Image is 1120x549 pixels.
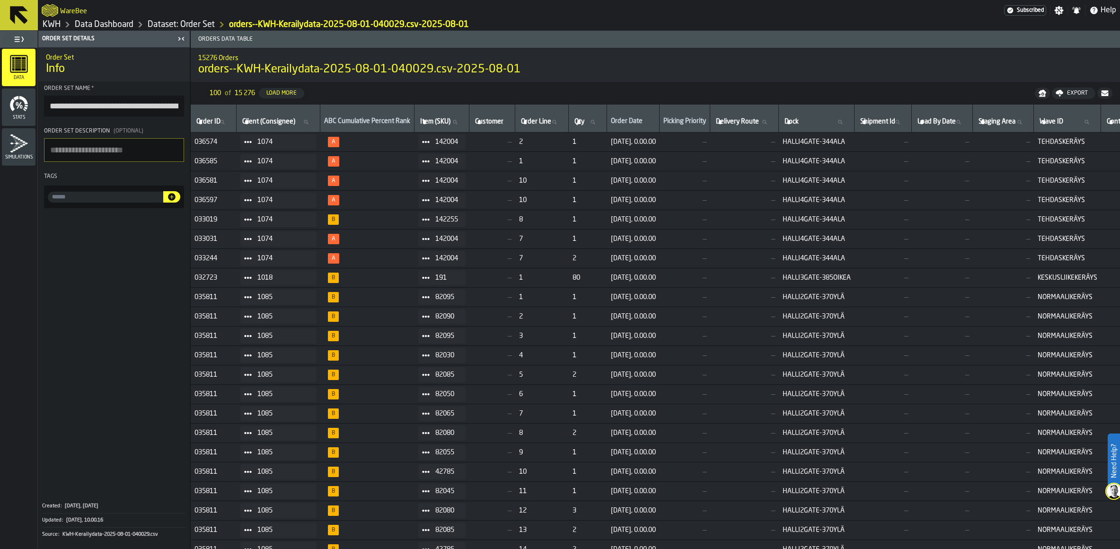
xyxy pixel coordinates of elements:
button: button-Load More [259,88,304,98]
span: — [858,235,908,243]
span: [DATE], 0.00.00 [611,138,656,146]
span: — [714,390,775,398]
span: label [979,118,1015,125]
span: HALLI4GATE-344ALA [783,158,851,165]
span: — [663,177,706,185]
span: — [663,196,706,204]
span: 036581 [194,177,233,185]
span: [DATE], 0.00.00 [611,390,656,398]
span: — [714,274,775,282]
span: — [977,138,1030,146]
span: 142004 [435,177,458,185]
span: — [916,332,969,340]
span: — [858,158,908,165]
span: 1 [519,274,565,282]
span: 1074 [257,216,309,223]
span: HALLI4GATE-344ALA [783,177,851,185]
span: 2 [573,255,603,262]
span: 6 [519,390,565,398]
span: — [858,313,908,320]
a: link-to-/wh/i/4fb45246-3b77-4bb5-b880-c337c3c5facb/ORDER_SET/53970079-cabc-48b3-89e5-d4fc2faa3c35 [229,19,469,30]
span: 82095 [435,332,458,340]
span: — [473,293,511,301]
li: menu Data [2,49,35,87]
span: 1 [573,235,603,243]
span: 88% [328,292,339,302]
span: Subscribed [1017,7,1044,14]
span: — [663,138,706,146]
span: — [977,158,1030,165]
span: — [977,255,1030,262]
span: 1085 [257,332,309,340]
span: HALLI4GATE-344ALA [783,138,851,146]
span: — [714,332,775,340]
span: HALLI2GATE-370YLÄ [783,390,851,398]
span: — [858,371,908,379]
span: — [473,274,511,282]
span: 033031 [194,235,233,243]
div: Picking Priority [663,117,706,127]
span: — [977,196,1030,204]
span: HALLI2GATE-370YLÄ [783,332,851,340]
span: 67% [328,137,339,147]
span: 1085 [257,313,309,320]
span: — [473,255,511,262]
nav: Breadcrumb [42,19,579,30]
span: [DATE], 0.00.00 [611,158,656,165]
span: 1085 [257,352,309,359]
span: HALLI4GATE-344ALA [783,235,851,243]
span: HALLI3GATE-385OIKEA [783,274,851,282]
span: — [858,255,908,262]
span: 1018 [257,274,309,282]
input: input-value- input-value- [48,192,163,203]
span: TEHDASKERÄYS [1038,138,1097,146]
span: 67% [328,156,339,167]
span: — [916,177,969,185]
span: — [714,293,775,301]
span: — [663,274,706,282]
span: — [663,255,706,262]
span: 1074 [257,138,309,146]
span: — [714,352,775,359]
span: 2 [573,371,603,379]
input: label [240,116,316,128]
span: 2 [519,138,565,146]
span: — [858,216,908,223]
span: of [225,89,231,97]
span: 95% [328,214,339,225]
span: 8 [519,216,565,223]
span: 191 [435,274,458,282]
span: label [860,118,895,125]
span: 7 [519,255,565,262]
span: 100 [210,89,221,97]
span: — [473,313,511,320]
label: button-toggle-Toggle Full Menu [2,33,35,46]
span: 15 276 [235,89,255,97]
span: 82050 [435,390,458,398]
span: NORMAALIKERÄYS [1038,332,1097,340]
span: 67% [328,176,339,186]
span: 10 [519,177,565,185]
span: 67% [328,253,339,264]
h2: Sub Title [60,6,87,15]
label: Need Help? [1109,434,1119,487]
span: — [977,371,1030,379]
input: label [573,116,603,128]
span: 1 [573,158,603,165]
span: 1 [573,196,603,204]
span: 1 [573,332,603,340]
span: — [473,196,511,204]
input: label [418,116,465,128]
span: Orders Data Table [194,36,1120,43]
span: 1074 [257,177,309,185]
button: button- [1035,88,1050,99]
span: — [714,158,775,165]
button: button- [163,191,180,203]
span: TEHDASKERÄYS [1038,158,1097,165]
span: [DATE], 0.00.00 [611,216,656,223]
span: HALLI2GATE-370YLÄ [783,371,851,379]
div: title-Info [38,47,190,81]
span: HALLI2GATE-370YLÄ [783,313,851,320]
span: TEHDASKERÄYS [1038,235,1097,243]
span: — [916,274,969,282]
